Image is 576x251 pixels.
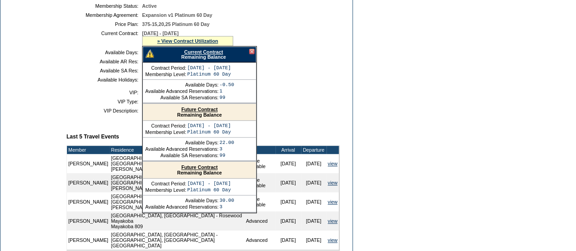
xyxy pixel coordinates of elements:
[181,107,218,112] a: Future Contract
[157,38,218,44] a: » View Contract Utilization
[328,237,337,243] a: view
[142,12,212,18] span: Expansion v1 Platinum 60 Day
[275,192,301,211] td: [DATE]
[184,49,223,55] a: Current Contract
[145,187,186,193] td: Membership Level:
[301,154,326,173] td: [DATE]
[145,72,186,77] td: Membership Level:
[70,99,138,104] td: VIP Type:
[187,181,231,186] td: [DATE] - [DATE]
[67,211,110,231] td: [PERSON_NAME]
[219,140,234,145] td: 22.00
[275,146,301,154] td: Arrival
[328,161,337,166] a: view
[219,88,234,94] td: 1
[219,95,234,100] td: 99
[145,65,186,71] td: Contract Period:
[70,50,138,55] td: Available Days:
[70,68,138,73] td: Available SA Res:
[70,59,138,64] td: Available AR Res:
[245,192,275,211] td: Space Available
[66,133,119,140] b: Last 5 Travel Events
[145,153,219,158] td: Available SA Reservations:
[145,82,219,87] td: Available Days:
[275,173,301,192] td: [DATE]
[301,146,326,154] td: Departure
[328,199,337,205] a: view
[275,154,301,173] td: [DATE]
[145,95,219,100] td: Available SA Reservations:
[70,77,138,82] td: Available Holidays:
[187,65,231,71] td: [DATE] - [DATE]
[301,231,326,250] td: [DATE]
[70,108,138,113] td: VIP Description:
[219,82,234,87] td: -0.50
[67,231,110,250] td: [PERSON_NAME]
[67,173,110,192] td: [PERSON_NAME]
[187,129,231,135] td: Platinum 60 Day
[146,50,154,58] img: There are insufficient days and/or tokens to cover this reservation
[110,173,245,192] td: [GEOGRAPHIC_DATA], [GEOGRAPHIC_DATA] - [GEOGRAPHIC_DATA] [PERSON_NAME] 704
[110,192,245,211] td: [GEOGRAPHIC_DATA], [GEOGRAPHIC_DATA] - [GEOGRAPHIC_DATA] [PERSON_NAME] 804
[110,211,245,231] td: [GEOGRAPHIC_DATA], [GEOGRAPHIC_DATA] - Rosewood Mayakoba Mayakoba 809
[110,146,245,154] td: Residence
[67,154,110,173] td: [PERSON_NAME]
[142,21,209,27] span: 375-15,20,25 Platinum 60 Day
[245,146,275,154] td: Type
[301,211,326,231] td: [DATE]
[142,3,157,9] span: Active
[275,231,301,250] td: [DATE]
[143,162,256,179] div: Remaining Balance
[70,31,138,46] td: Current Contract:
[142,31,178,36] span: [DATE] - [DATE]
[70,90,138,95] td: VIP:
[145,140,219,145] td: Available Days:
[301,192,326,211] td: [DATE]
[110,154,245,173] td: [GEOGRAPHIC_DATA], [GEOGRAPHIC_DATA] - [GEOGRAPHIC_DATA] [PERSON_NAME] 604
[67,146,110,154] td: Member
[219,204,234,210] td: 3
[143,46,256,62] div: Remaining Balance
[301,173,326,192] td: [DATE]
[245,211,275,231] td: Advanced
[328,218,337,224] a: view
[219,198,234,203] td: 30.00
[145,181,186,186] td: Contract Period:
[219,146,234,152] td: 3
[67,192,110,211] td: [PERSON_NAME]
[70,3,138,9] td: Membership Status:
[110,231,245,250] td: [GEOGRAPHIC_DATA], [GEOGRAPHIC_DATA] - [GEOGRAPHIC_DATA], [GEOGRAPHIC_DATA] [GEOGRAPHIC_DATA]
[187,123,231,128] td: [DATE] - [DATE]
[187,72,231,77] td: Platinum 60 Day
[145,123,186,128] td: Contract Period:
[245,173,275,192] td: Space Available
[70,21,138,27] td: Price Plan:
[145,129,186,135] td: Membership Level:
[70,12,138,18] td: Membership Agreement:
[328,180,337,185] a: view
[187,187,231,193] td: Platinum 60 Day
[143,104,256,121] div: Remaining Balance
[275,211,301,231] td: [DATE]
[145,146,219,152] td: Available Advanced Reservations:
[181,164,218,170] a: Future Contract
[219,153,234,158] td: 99
[245,154,275,173] td: Space Available
[245,231,275,250] td: Advanced
[145,204,219,210] td: Available Advanced Reservations:
[145,198,219,203] td: Available Days:
[145,88,219,94] td: Available Advanced Reservations:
